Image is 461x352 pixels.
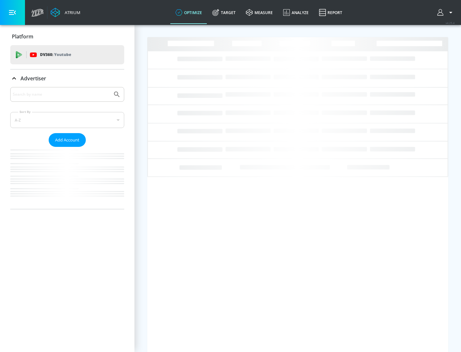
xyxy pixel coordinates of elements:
div: Advertiser [10,87,124,209]
input: Search by name [13,90,110,99]
p: Advertiser [20,75,46,82]
a: Report [314,1,347,24]
span: v 4.25.4 [446,21,455,25]
span: Add Account [55,136,79,144]
button: Add Account [49,133,86,147]
a: measure [241,1,278,24]
a: Target [207,1,241,24]
label: Sort By [18,110,32,114]
div: Advertiser [10,69,124,87]
a: Atrium [51,8,80,17]
p: Platform [12,33,33,40]
div: A-Z [10,112,124,128]
a: optimize [170,1,207,24]
p: DV360: [40,51,71,58]
nav: list of Advertiser [10,147,124,209]
p: Youtube [54,51,71,58]
div: DV360: Youtube [10,45,124,64]
div: Atrium [62,10,80,15]
div: Platform [10,28,124,45]
a: Analyze [278,1,314,24]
